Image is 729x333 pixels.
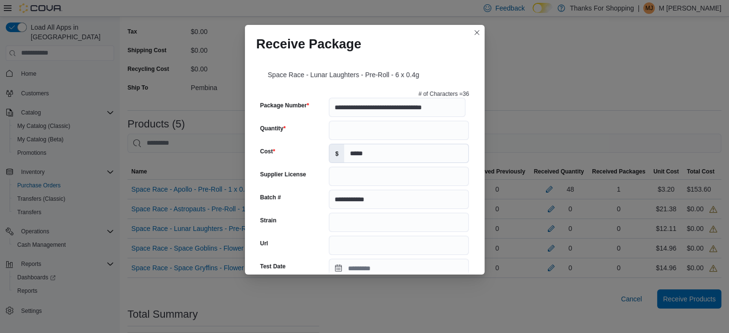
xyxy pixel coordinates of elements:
div: Space Race - Lunar Laughters - Pre-Roll - 6 x 0.4g [256,59,473,86]
p: # of Characters = 36 [418,90,469,98]
label: $ [329,144,344,162]
input: Press the down key to open a popover containing a calendar. [329,259,469,278]
label: Quantity [260,125,286,132]
button: Closes this modal window [471,27,483,38]
label: Url [260,240,268,247]
h1: Receive Package [256,36,361,52]
label: Cost [260,148,275,155]
label: Batch # [260,194,281,201]
label: Package Number [260,102,309,109]
label: Strain [260,217,277,224]
label: Test Date [260,263,286,270]
label: Supplier License [260,171,306,178]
